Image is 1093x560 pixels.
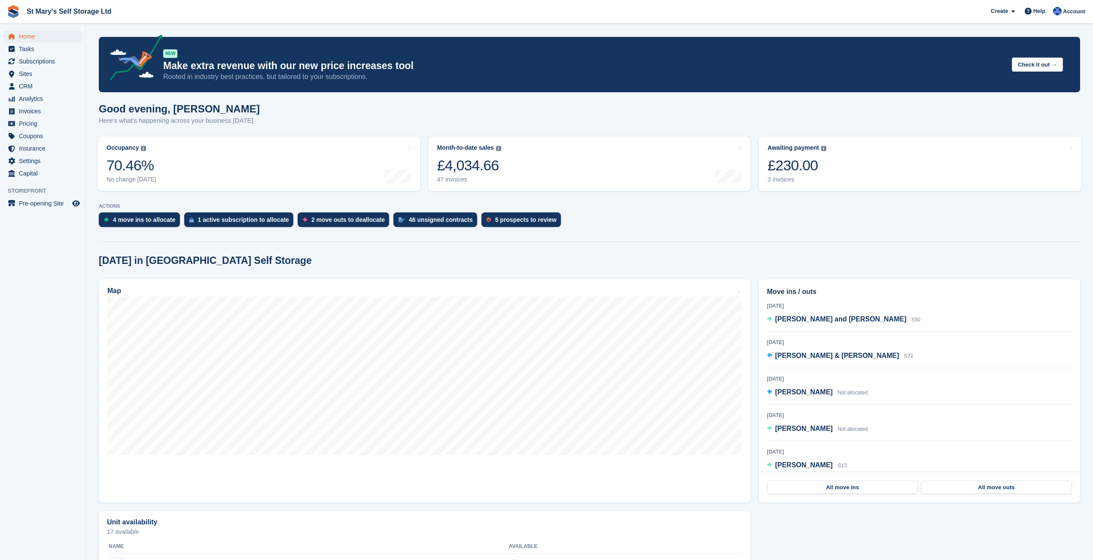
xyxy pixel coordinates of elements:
[163,49,177,58] div: NEW
[99,103,260,115] h1: Good evening, [PERSON_NAME]
[837,426,868,432] span: Not allocated
[19,43,70,55] span: Tasks
[19,118,70,130] span: Pricing
[99,212,184,231] a: 4 move ins to allocate
[19,93,70,105] span: Analytics
[1012,58,1063,72] button: Check it out →
[198,216,289,223] div: 1 active subscription to allocate
[99,255,312,266] h2: [DATE] in [GEOGRAPHIC_DATA] Self Storage
[311,216,385,223] div: 2 move outs to deallocate
[767,448,1072,456] div: [DATE]
[298,212,393,231] a: 2 move outs to deallocate
[775,461,833,469] span: [PERSON_NAME]
[71,198,81,209] a: Preview store
[4,30,81,42] a: menu
[837,390,868,396] span: Not allocated
[399,217,405,222] img: contract_signature_icon-13c848040528278c33f63329250d36e43548de30e8caae1d1a13099fd9432cc5.svg
[19,30,70,42] span: Home
[107,157,156,174] div: 70.46%
[19,155,70,167] span: Settings
[775,315,907,323] span: [PERSON_NAME] and [PERSON_NAME]
[107,518,157,526] h2: Unit availability
[767,460,847,471] a: [PERSON_NAME] S13
[767,287,1072,297] h2: Move ins / outs
[4,130,81,142] a: menu
[921,481,1072,494] a: All move outs
[19,68,70,80] span: Sites
[19,197,70,209] span: Pre-opening Site
[4,197,81,209] a: menu
[163,72,1005,82] p: Rooted in industry best practices, but tailored to your subscriptions.
[481,212,565,231] a: 5 prospects to review
[99,116,260,126] p: Here's what's happening across your business [DATE]
[767,157,826,174] div: £230.00
[767,387,868,398] a: [PERSON_NAME] Not allocated
[837,463,846,469] span: S13
[4,68,81,80] a: menu
[1033,7,1045,15] span: Help
[759,136,1081,191] a: Awaiting payment £230.00 3 invoices
[23,4,115,18] a: St Mary's Self Storage Ltd
[767,314,921,325] a: [PERSON_NAME] and [PERSON_NAME] S50
[767,375,1072,383] div: [DATE]
[4,105,81,117] a: menu
[98,136,420,191] a: Occupancy 70.46% No change [DATE]
[767,176,826,183] div: 3 invoices
[767,351,913,362] a: [PERSON_NAME] & [PERSON_NAME] S72
[4,43,81,55] a: menu
[904,353,913,359] span: S72
[487,217,491,222] img: prospect-51fa495bee0391a8d652442698ab0144808aea92771e9ea1ae160a38d050c398.svg
[107,144,139,151] div: Occupancy
[103,35,163,84] img: price-adjustments-announcement-icon-8257ccfd72463d97f412b2fc003d46551f7dbcb40ab6d574587a9cd5c0d94...
[409,216,473,223] div: 46 unsigned contracts
[437,157,501,174] div: £4,034.66
[767,144,819,151] div: Awaiting payment
[911,317,920,323] span: S50
[767,302,1072,310] div: [DATE]
[4,118,81,130] a: menu
[19,142,70,154] span: Insurance
[767,412,1072,419] div: [DATE]
[1063,7,1085,16] span: Account
[775,388,833,396] span: [PERSON_NAME]
[19,105,70,117] span: Invoices
[141,146,146,151] img: icon-info-grey-7440780725fd019a000dd9b08b2336e03edf1995a4989e88bcd33f0948082b44.svg
[393,212,481,231] a: 46 unsigned contracts
[4,155,81,167] a: menu
[107,287,121,295] h2: Map
[4,55,81,67] a: menu
[184,212,298,231] a: 1 active subscription to allocate
[509,540,652,554] th: Available
[429,136,751,191] a: Month-to-date sales £4,034.66 47 invoices
[99,279,750,502] a: Map
[107,540,509,554] th: Name
[1053,7,1062,15] img: Matthew Keenan
[303,217,307,222] img: move_outs_to_deallocate_icon-f764333ba52eb49d3ac5e1228854f67142a1ed5810a6f6cc68b1a99e826820c5.svg
[104,217,109,222] img: move_ins_to_allocate_icon-fdf77a2bb77ea45bf5b3d319d69a93e2d87916cf1d5bf7949dd705db3b84f3ca.svg
[19,130,70,142] span: Coupons
[163,60,1005,72] p: Make extra revenue with our new price increases tool
[4,167,81,179] a: menu
[189,217,194,223] img: active_subscription_to_allocate_icon-d502201f5373d7db506a760aba3b589e785aa758c864c3986d89f69b8ff3...
[107,529,742,535] p: 17 available
[7,5,20,18] img: stora-icon-8386f47178a22dfd0bd8f6a31ec36ba5ce8667c1dd55bd0f319d3a0aa187defe.svg
[19,80,70,92] span: CRM
[821,146,826,151] img: icon-info-grey-7440780725fd019a000dd9b08b2336e03edf1995a4989e88bcd33f0948082b44.svg
[107,176,156,183] div: No change [DATE]
[437,176,501,183] div: 47 invoices
[991,7,1008,15] span: Create
[495,216,557,223] div: 5 prospects to review
[8,187,85,195] span: Storefront
[775,425,833,432] span: [PERSON_NAME]
[496,146,501,151] img: icon-info-grey-7440780725fd019a000dd9b08b2336e03edf1995a4989e88bcd33f0948082b44.svg
[4,142,81,154] a: menu
[767,481,918,494] a: All move ins
[767,339,1072,346] div: [DATE]
[4,93,81,105] a: menu
[19,55,70,67] span: Subscriptions
[775,352,899,359] span: [PERSON_NAME] & [PERSON_NAME]
[4,80,81,92] a: menu
[767,424,868,435] a: [PERSON_NAME] Not allocated
[437,144,494,151] div: Month-to-date sales
[99,203,1080,209] p: ACTIONS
